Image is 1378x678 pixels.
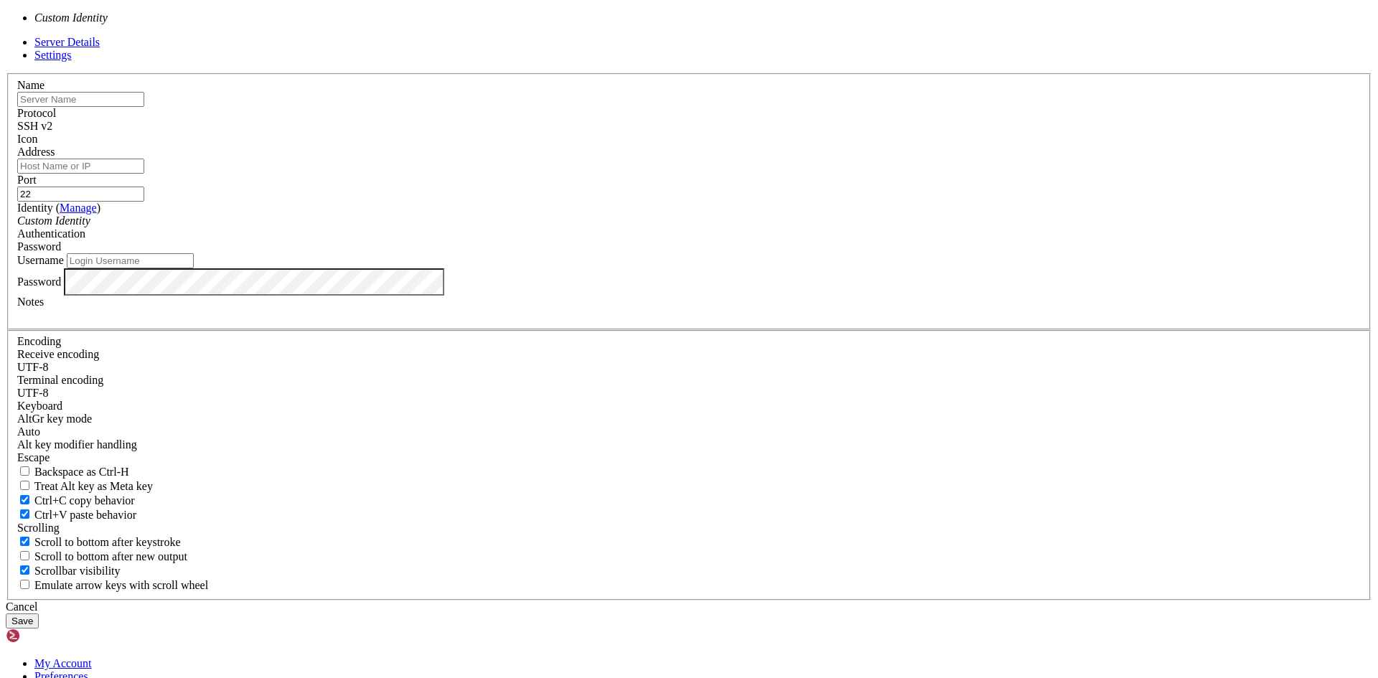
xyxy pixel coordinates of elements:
[17,227,85,240] label: Authentication
[67,253,194,268] input: Login Username
[17,413,92,425] label: Set the expected encoding for data received from the host. If the encodings do not match, visual ...
[17,509,136,521] label: Ctrl+V pastes if true, sends ^V to host if false. Ctrl+Shift+V sends ^V to host if true, pastes i...
[17,522,60,534] label: Scrolling
[17,550,187,562] label: Scroll to bottom after new output.
[17,387,49,399] span: UTF-8
[17,240,1361,253] div: Password
[34,466,129,478] span: Backspace as Ctrl-H
[17,425,40,438] span: Auto
[34,494,135,507] span: Ctrl+C copy behavior
[20,495,29,504] input: Ctrl+C copy behavior
[17,202,100,214] label: Identity
[17,480,153,492] label: Whether the Alt key acts as a Meta key or as a distinct Alt key.
[17,348,99,360] label: Set the expected encoding for data received from the host. If the encodings do not match, visual ...
[20,481,29,490] input: Treat Alt key as Meta key
[17,374,103,386] label: The default terminal encoding. ISO-2022 enables character map translations (like graphics maps). ...
[20,537,29,546] input: Scroll to bottom after keystroke
[34,579,208,591] span: Emulate arrow keys with scroll wheel
[17,240,61,253] span: Password
[17,387,1361,400] div: UTF-8
[34,657,92,669] a: My Account
[17,79,44,91] label: Name
[60,202,97,214] a: Manage
[17,466,129,478] label: If true, the backspace should send BS ('\x08', aka ^H). Otherwise the backspace key should send '...
[17,174,37,186] label: Port
[6,628,88,643] img: Shellngn
[17,400,62,412] label: Keyboard
[34,49,72,61] a: Settings
[17,92,144,107] input: Server Name
[34,509,136,521] span: Ctrl+V paste behavior
[34,480,153,492] span: Treat Alt key as Meta key
[17,120,1361,133] div: SSH v2
[17,215,1361,227] div: Custom Identity
[17,107,56,119] label: Protocol
[34,11,108,24] i: Custom Identity
[17,361,49,373] span: UTF-8
[17,146,55,158] label: Address
[17,494,135,507] label: Ctrl-C copies if true, send ^C to host if false. Ctrl-Shift-C sends ^C to host if true, copies if...
[17,536,181,548] label: Whether to scroll to the bottom on any keystroke.
[34,550,187,562] span: Scroll to bottom after new output
[34,36,100,48] a: Server Details
[17,451,1361,464] div: Escape
[17,159,144,174] input: Host Name or IP
[20,509,29,519] input: Ctrl+V paste behavior
[17,451,50,463] span: Escape
[20,565,29,575] input: Scrollbar visibility
[17,120,52,132] span: SSH v2
[17,438,137,451] label: Controls how the Alt key is handled. Escape: Send an ESC prefix. 8-Bit: Add 128 to the typed char...
[17,565,121,577] label: The vertical scrollbar mode.
[6,601,1372,613] div: Cancel
[17,275,61,287] label: Password
[56,202,100,214] span: ( )
[6,613,39,628] button: Save
[17,254,64,266] label: Username
[20,551,29,560] input: Scroll to bottom after new output
[17,335,61,347] label: Encoding
[17,215,90,227] i: Custom Identity
[20,466,29,476] input: Backspace as Ctrl-H
[20,580,29,589] input: Emulate arrow keys with scroll wheel
[34,565,121,577] span: Scrollbar visibility
[17,187,144,202] input: Port Number
[34,536,181,548] span: Scroll to bottom after keystroke
[17,133,37,145] label: Icon
[17,579,208,591] label: When using the alternative screen buffer, and DECCKM (Application Cursor Keys) is active, mouse w...
[17,361,1361,374] div: UTF-8
[17,425,1361,438] div: Auto
[17,296,44,308] label: Notes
